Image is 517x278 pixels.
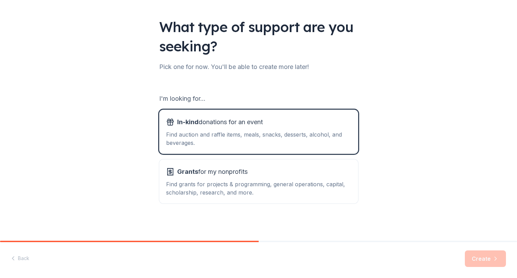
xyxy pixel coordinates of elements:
[177,118,199,126] span: In-kind
[177,166,248,177] span: for my nonprofits
[177,117,263,128] span: donations for an event
[159,110,358,154] button: In-kinddonations for an eventFind auction and raffle items, meals, snacks, desserts, alcohol, and...
[166,130,351,147] div: Find auction and raffle items, meals, snacks, desserts, alcohol, and beverages.
[177,168,198,175] span: Grants
[159,159,358,203] button: Grantsfor my nonprofitsFind grants for projects & programming, general operations, capital, schol...
[159,93,358,104] div: I'm looking for...
[159,61,358,72] div: Pick one for now. You'll be able to create more later!
[166,180,351,197] div: Find grants for projects & programming, general operations, capital, scholarship, research, and m...
[159,17,358,56] div: What type of support are you seeking?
